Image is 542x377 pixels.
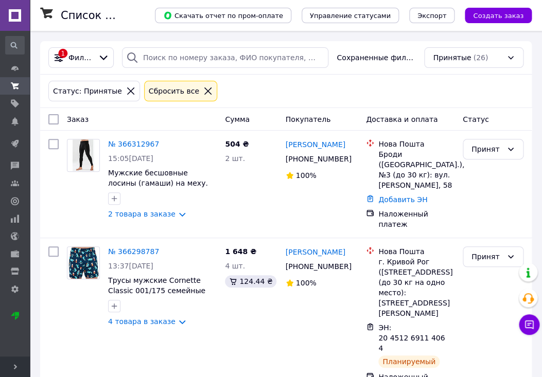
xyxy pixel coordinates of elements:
[225,154,245,163] span: 2 шт.
[471,143,502,155] div: Принят
[296,171,317,179] span: 100%
[67,246,100,279] a: Фото товару
[286,115,331,123] span: Покупатель
[286,247,345,257] a: [PERSON_NAME]
[68,247,99,279] img: Фото товару
[225,140,249,148] span: 504 ₴
[108,276,205,305] a: Трусы мужские Cornette Classic 001/175 семейные боксеры XXL
[433,52,471,63] span: Принятые
[108,140,159,148] a: № 366312967
[465,8,532,23] button: Создать заказ
[378,324,445,352] span: ЭН: 20 4512 6911 4064
[122,47,328,68] input: Поиск по номеру заказа, ФИО покупателя, номеру телефона, Email, номеру накладной
[108,210,176,218] a: 2 товара в заказе
[378,355,440,368] div: Планируемый
[454,11,532,19] a: Создать заказ
[286,155,352,163] span: [PHONE_NUMBER]
[108,262,153,270] span: 13:37[DATE]
[51,85,124,97] div: Статус: Принятые
[73,139,94,171] img: Фото товару
[225,275,276,288] div: 124.44 ₴
[378,209,454,229] div: Наложенный платеж
[225,115,250,123] span: Сумма
[378,139,454,149] div: Нова Пошта
[378,149,454,190] div: Броди ([GEOGRAPHIC_DATA].), №3 (до 30 кг): вул. [PERSON_NAME], 58
[225,247,256,256] span: 1 648 ₴
[310,12,391,20] span: Управление статусами
[147,85,201,97] div: Сбросить все
[302,8,399,23] button: Управление статусами
[155,8,291,23] button: Скачать отчет по пром-оплате
[473,53,488,62] span: (26)
[409,8,454,23] button: Экспорт
[286,139,345,150] a: [PERSON_NAME]
[378,257,454,318] div: г. Кривой Рог ([STREET_ADDRESS] (до 30 кг на одно место): [STREET_ADDRESS][PERSON_NAME]
[337,52,416,63] span: Сохраненные фильтры:
[108,169,208,187] a: Мужские бесшовные лосины (гамаши) на меху.
[108,247,159,256] a: № 366298787
[67,115,89,123] span: Заказ
[378,195,427,204] a: Добавить ЭН
[67,139,100,172] a: Фото товару
[286,262,352,271] span: [PHONE_NUMBER]
[471,251,502,262] div: Принят
[108,154,153,163] span: 15:05[DATE]
[417,12,446,20] span: Экспорт
[366,115,438,123] span: Доставка и оплата
[61,9,149,22] h1: Список заказов
[296,279,317,287] span: 100%
[68,52,94,63] span: Фильтры
[108,317,176,326] a: 4 товара в заказе
[378,246,454,257] div: Нова Пошта
[519,314,539,335] button: Чат с покупателем
[225,262,245,270] span: 4 шт.
[163,11,283,20] span: Скачать отчет по пром-оплате
[463,115,489,123] span: Статус
[473,12,523,20] span: Создать заказ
